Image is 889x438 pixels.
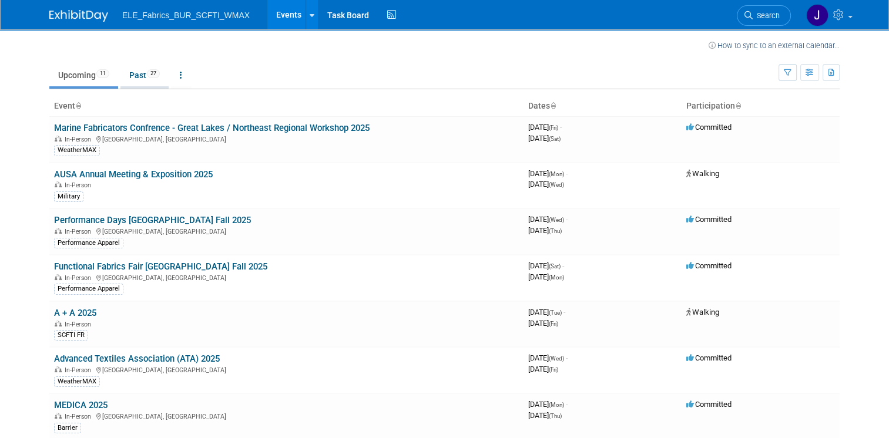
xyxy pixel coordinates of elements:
span: [DATE] [528,226,562,235]
span: - [566,353,568,362]
a: Sort by Event Name [75,101,81,110]
div: Military [54,191,83,202]
a: Performance Days [GEOGRAPHIC_DATA] Fall 2025 [54,215,251,225]
span: (Sat) [549,136,561,142]
span: [DATE] [528,261,564,270]
span: (Wed) [549,355,564,362]
div: [GEOGRAPHIC_DATA], [GEOGRAPHIC_DATA] [54,411,519,420]
span: Search [753,11,780,20]
img: In-Person Event [55,274,62,280]
a: AUSA Annual Meeting & Exposition 2025 [54,169,213,180]
span: Committed [686,215,732,224]
div: [GEOGRAPHIC_DATA], [GEOGRAPHIC_DATA] [54,226,519,235]
span: [DATE] [528,123,562,132]
a: Past27 [120,64,169,86]
span: Committed [686,353,732,362]
span: (Fri) [549,321,558,327]
a: Sort by Participation Type [735,101,741,110]
th: Event [49,96,524,116]
span: Walking [686,169,719,178]
th: Dates [524,96,682,116]
div: [GEOGRAPHIC_DATA], [GEOGRAPHIC_DATA] [54,272,519,282]
span: [DATE] [528,411,562,420]
img: In-Person Event [55,136,62,141]
a: Sort by Start Date [550,101,556,110]
span: (Thu) [549,228,562,234]
span: In-Person [65,274,95,282]
span: (Mon) [549,402,564,408]
img: In-Person Event [55,366,62,372]
a: Upcoming11 [49,64,118,86]
span: [DATE] [528,319,558,328]
span: [DATE] [528,180,564,188]
span: In-Person [65,136,95,143]
span: - [560,123,562,132]
span: In-Person [65,413,95,420]
span: - [566,169,568,178]
div: WeatherMAX [54,376,100,387]
img: In-Person Event [55,321,62,326]
span: [DATE] [528,308,565,316]
span: 11 [96,69,109,78]
div: Performance Apparel [54,284,123,294]
span: (Mon) [549,171,564,177]
span: [DATE] [528,353,568,362]
a: Functional Fabrics Fair [GEOGRAPHIC_DATA] Fall 2025 [54,261,267,272]
span: [DATE] [528,134,561,143]
span: - [562,261,564,270]
span: - [566,400,568,409]
span: [DATE] [528,272,564,281]
img: In-Person Event [55,228,62,234]
a: MEDICA 2025 [54,400,108,410]
span: [DATE] [528,169,568,178]
div: [GEOGRAPHIC_DATA], [GEOGRAPHIC_DATA] [54,365,519,374]
span: In-Person [65,366,95,374]
span: (Fri) [549,124,558,131]
span: (Tue) [549,309,562,316]
span: (Wed) [549,217,564,223]
span: Walking [686,308,719,316]
img: In-Person Event [55,413,62,419]
span: In-Person [65,181,95,189]
span: Committed [686,261,732,270]
div: Barrier [54,423,81,433]
div: SCFTI FR [54,330,88,341]
img: ExhibitDay [49,10,108,22]
a: How to sync to an external calendar... [709,41,840,50]
a: Search [737,5,791,26]
img: Jamie Reid [806,4,828,26]
span: (Sat) [549,263,561,269]
img: In-Person Event [55,181,62,187]
span: (Mon) [549,274,564,281]
div: WeatherMAX [54,145,100,156]
th: Participation [682,96,840,116]
div: [GEOGRAPHIC_DATA], [GEOGRAPHIC_DATA] [54,134,519,143]
span: - [566,215,568,224]
span: (Wed) [549,181,564,188]
span: [DATE] [528,400,568,409]
a: Marine Fabricators Confrence - Great Lakes / Northeast Regional Workshop 2025 [54,123,370,133]
a: A + A 2025 [54,308,96,318]
span: 27 [147,69,160,78]
span: ELE_Fabrics_BUR_SCFTI_WMAX [122,11,250,20]
span: (Thu) [549,413,562,419]
span: (Fri) [549,366,558,373]
span: In-Person [65,228,95,235]
span: Committed [686,400,732,409]
span: Committed [686,123,732,132]
div: Performance Apparel [54,238,123,248]
span: [DATE] [528,215,568,224]
span: - [563,308,565,316]
a: Advanced Textiles Association (ATA) 2025 [54,353,220,364]
span: In-Person [65,321,95,328]
span: [DATE] [528,365,558,373]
